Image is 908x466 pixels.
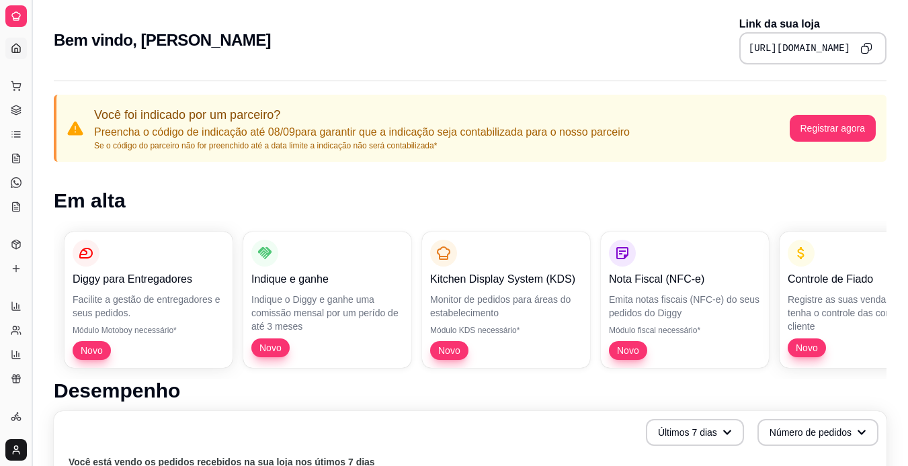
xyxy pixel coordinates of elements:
span: Novo [790,341,823,355]
p: Indique e ganhe [251,271,403,287]
p: Monitor de pedidos para áreas do estabelecimento [430,293,582,320]
button: Registrar agora [790,115,876,142]
p: Se o código do parceiro não for preenchido até a data limite a indicação não será contabilizada* [94,140,630,151]
h2: Bem vindo, [PERSON_NAME] [54,30,271,51]
h1: Em alta [54,189,886,213]
button: Número de pedidos [757,419,878,446]
p: Indique o Diggy e ganhe uma comissão mensal por um perído de até 3 meses [251,293,403,333]
span: Novo [612,344,645,357]
button: Indique e ganheIndique o Diggy e ganhe uma comissão mensal por um perído de até 3 mesesNovo [243,232,411,368]
span: Novo [433,344,466,357]
button: Diggy para EntregadoresFacilite a gestão de entregadores e seus pedidos.Módulo Motoboy necessário... [65,232,233,368]
button: Copy to clipboard [856,38,877,59]
p: Diggy para Entregadores [73,271,224,287]
p: Link da sua loja [739,16,886,32]
button: Últimos 7 dias [646,419,744,446]
span: Novo [254,341,287,355]
p: Emita notas fiscais (NFC-e) do seus pedidos do Diggy [609,293,761,320]
p: Kitchen Display System (KDS) [430,271,582,287]
p: Você foi indicado por um parceiro? [94,105,630,124]
p: Preencha o código de indicação até 08/09 para garantir que a indicação seja contabilizada para o ... [94,124,630,140]
h1: Desempenho [54,379,886,403]
p: Módulo Motoboy necessário* [73,325,224,336]
pre: [URL][DOMAIN_NAME] [749,42,850,55]
button: Kitchen Display System (KDS)Monitor de pedidos para áreas do estabelecimentoMódulo KDS necessário... [422,232,590,368]
p: Nota Fiscal (NFC-e) [609,271,761,287]
p: Facilite a gestão de entregadores e seus pedidos. [73,293,224,320]
p: Módulo KDS necessário* [430,325,582,336]
span: Novo [75,344,108,357]
button: Nota Fiscal (NFC-e)Emita notas fiscais (NFC-e) do seus pedidos do DiggyMódulo fiscal necessário*Novo [601,232,769,368]
p: Módulo fiscal necessário* [609,325,761,336]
